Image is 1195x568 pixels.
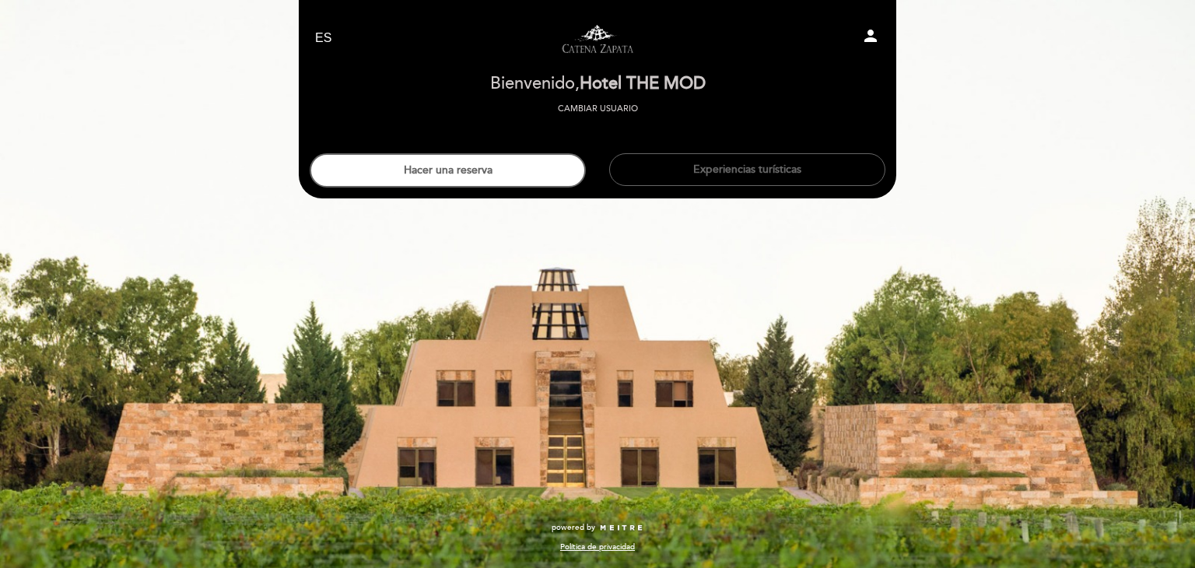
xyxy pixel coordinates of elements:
[552,522,595,533] span: powered by
[552,522,643,533] a: powered by
[861,26,880,45] i: person
[609,153,885,186] button: Experiencias turísticas
[580,73,706,94] span: Hotel THE MOD
[861,26,880,51] button: person
[553,102,643,116] button: Cambiar usuario
[500,17,695,60] a: Visitas y degustaciones en La Pirámide
[310,153,586,188] button: Hacer una reserva
[599,524,643,532] img: MEITRE
[560,542,635,552] a: Política de privacidad
[490,75,706,93] h2: Bienvenido,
